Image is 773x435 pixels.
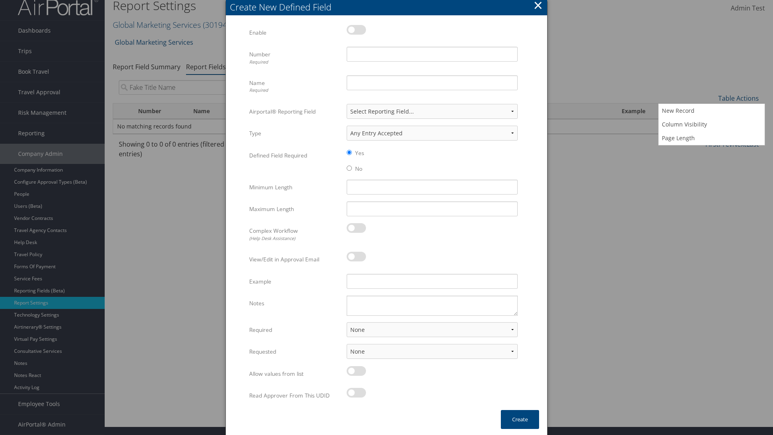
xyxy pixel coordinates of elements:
[249,322,341,338] label: Required
[659,118,765,131] a: Column Visibility
[355,149,364,157] label: Yes
[249,87,341,94] div: Required
[249,344,341,359] label: Requested
[501,410,539,429] button: Create
[249,180,341,195] label: Minimum Length
[249,252,341,267] label: View/Edit in Approval Email
[249,25,341,40] label: Enable
[659,131,765,145] a: Page Length
[249,274,341,289] label: Example
[249,104,341,119] label: Airportal® Reporting Field
[249,223,341,245] label: Complex Workflow
[249,59,341,66] div: Required
[249,47,341,69] label: Number
[249,388,341,403] label: Read Approver From This UDID
[249,126,341,141] label: Type
[249,148,341,163] label: Defined Field Required
[249,201,341,217] label: Maximum Length
[249,366,341,381] label: Allow values from list
[355,165,362,173] label: No
[230,1,547,13] div: Create New Defined Field
[659,104,765,118] a: New Record
[249,75,341,97] label: Name
[249,296,341,311] label: Notes
[249,235,341,242] div: (Help Desk Assistance)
